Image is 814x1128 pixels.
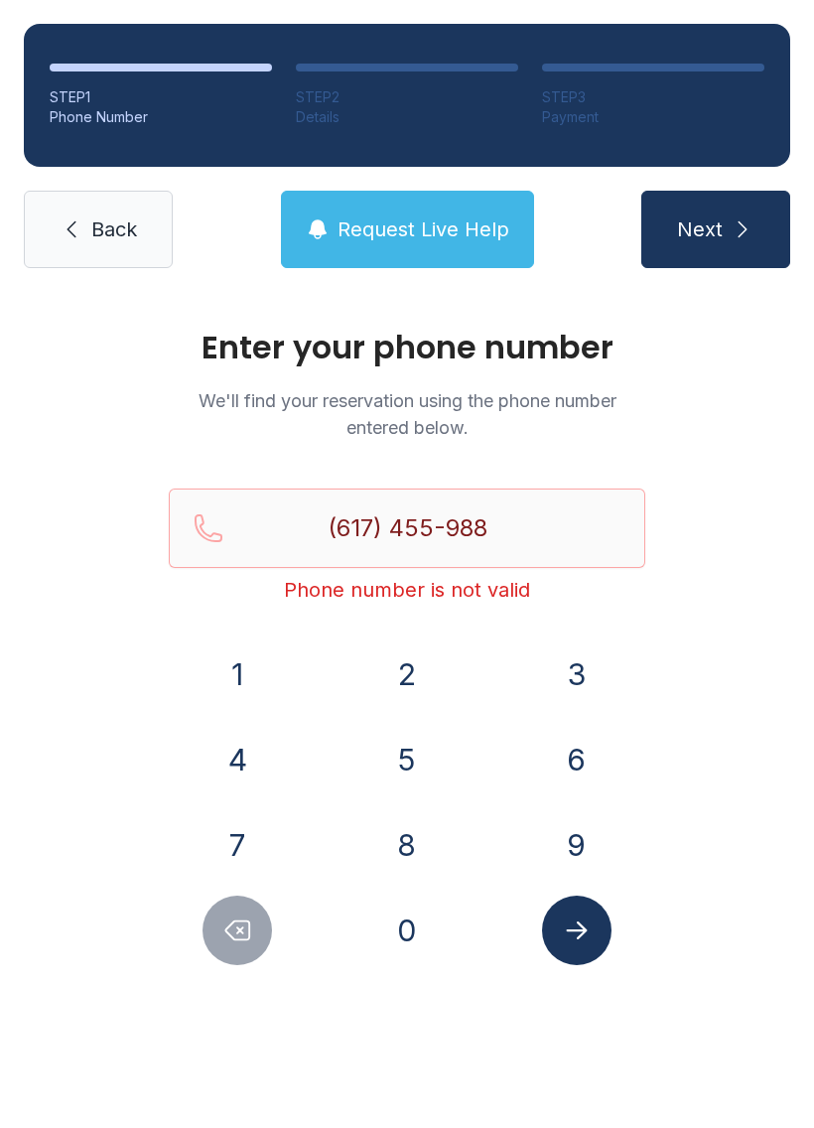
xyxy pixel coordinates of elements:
button: 8 [372,810,442,880]
p: We'll find your reservation using the phone number entered below. [169,387,645,441]
div: STEP 1 [50,87,272,107]
span: Next [677,215,723,243]
div: Details [296,107,518,127]
button: 6 [542,725,611,794]
button: 3 [542,639,611,709]
button: 5 [372,725,442,794]
div: STEP 3 [542,87,764,107]
span: Request Live Help [338,215,509,243]
h1: Enter your phone number [169,332,645,363]
button: Submit lookup form [542,896,611,965]
div: Phone Number [50,107,272,127]
div: STEP 2 [296,87,518,107]
input: Reservation phone number [169,489,645,568]
button: 7 [203,810,272,880]
span: Back [91,215,137,243]
button: 9 [542,810,611,880]
button: 0 [372,896,442,965]
div: Payment [542,107,764,127]
div: Phone number is not valid [169,576,645,604]
button: 1 [203,639,272,709]
button: Delete number [203,896,272,965]
button: 4 [203,725,272,794]
button: 2 [372,639,442,709]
